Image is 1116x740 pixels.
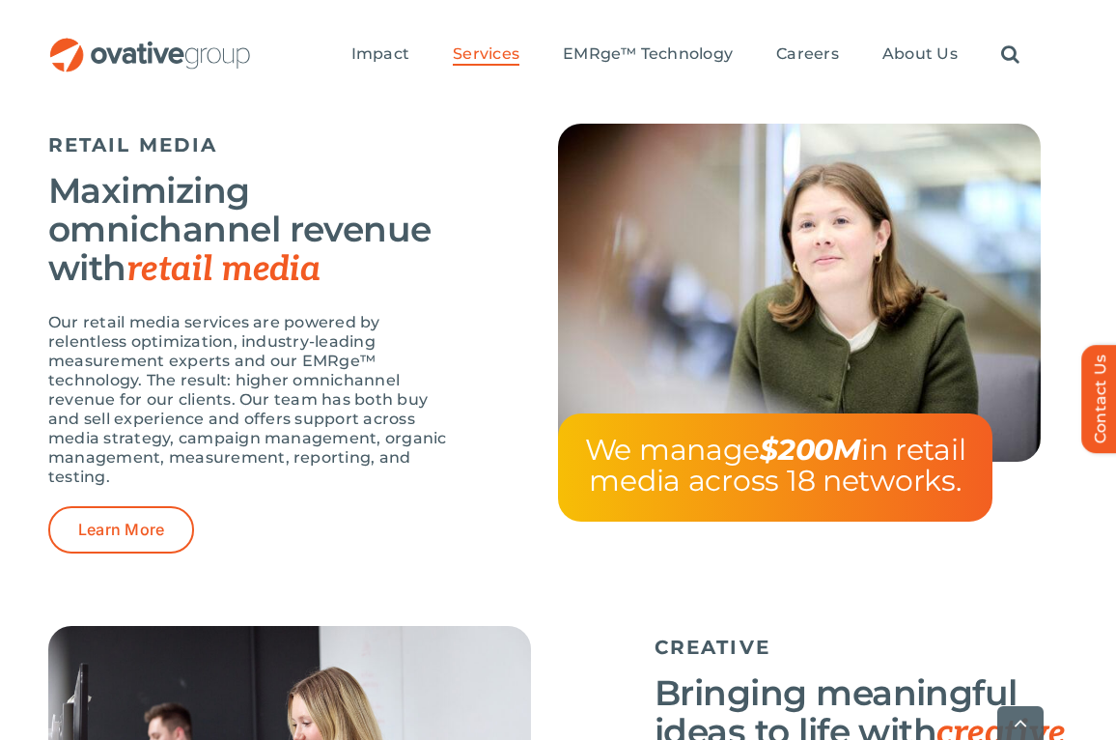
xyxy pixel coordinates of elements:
[351,44,409,64] span: Impact
[776,44,839,66] a: Careers
[351,44,409,66] a: Impact
[882,44,958,66] a: About Us
[1001,44,1019,66] a: Search
[48,313,461,487] p: Our retail media services are powered by relentless optimization, industry-leading measurement ex...
[453,44,519,66] a: Services
[48,36,252,54] a: OG_Full_horizontal_RGB
[48,171,461,289] h3: Maximizing omnichannel revenue with
[760,432,861,468] strong: $200M
[126,248,321,291] span: retail media
[453,44,519,64] span: Services
[48,506,194,554] a: Learn More
[563,44,733,66] a: EMRge™ Technology
[78,521,164,539] span: Learn More
[48,133,461,157] h5: RETAIL MEDIA
[882,44,958,64] span: About Us
[655,636,1068,659] h5: CREATIVE
[776,44,839,64] span: Careers
[351,24,1019,86] nav: Menu
[585,432,966,498] span: We manage in retail media across 18 networks.
[558,124,1041,462] img: Media – Retail Media
[563,44,733,64] span: EMRge™ Technology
